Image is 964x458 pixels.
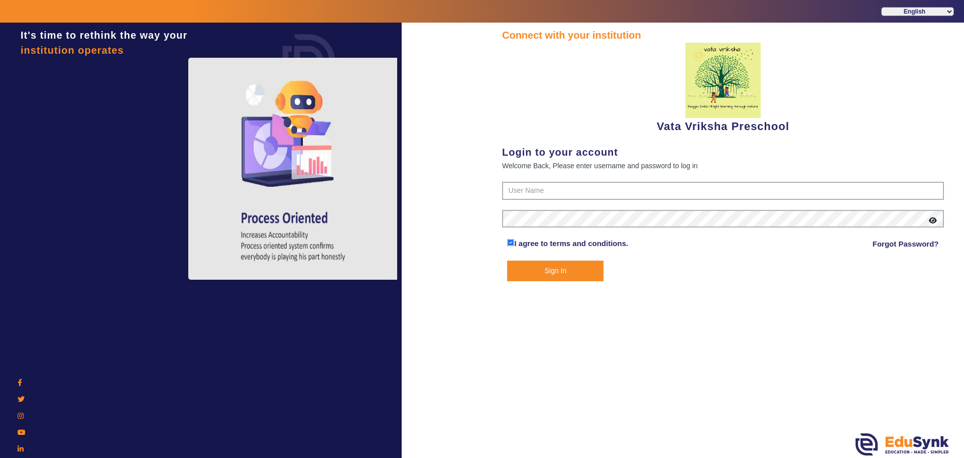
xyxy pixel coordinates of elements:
[188,58,399,280] img: login4.png
[502,43,944,135] div: Vata Vriksha Preschool
[685,43,761,118] img: 817d6453-c4a2-41f8-ac39-e8a470f27eea
[502,160,944,172] div: Welcome Back, Please enter username and password to log in
[873,238,939,250] a: Forgot Password?
[514,239,628,248] a: I agree to terms and conditions.
[21,45,124,56] span: institution operates
[856,433,949,455] img: edusynk.png
[271,23,346,98] img: login.png
[507,261,604,281] button: Sign In
[502,28,944,43] div: Connect with your institution
[21,30,187,41] span: It's time to rethink the way your
[502,182,944,200] input: User Name
[502,145,944,160] div: Login to your account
